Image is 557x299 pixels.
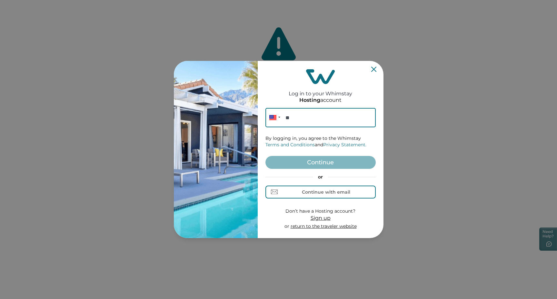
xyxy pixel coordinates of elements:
[299,97,320,103] p: Hosting
[174,61,258,238] img: auth-banner
[323,142,366,148] a: Privacy Statement.
[265,186,376,198] button: Continue with email
[265,174,376,180] p: or
[299,97,342,103] p: account
[302,189,350,195] div: Continue with email
[371,67,376,72] button: Close
[284,223,357,230] p: or
[265,135,376,148] p: By logging in, you agree to the Whimstay and
[265,142,315,148] a: Terms and Conditions
[306,69,335,84] img: login-logo
[265,156,376,169] button: Continue
[289,84,352,97] h2: Log in to your Whimstay
[311,215,331,221] span: Sign up
[291,223,357,229] a: return to the traveler website
[265,108,282,127] div: United States: + 1
[284,208,357,215] p: Don’t have a Hosting account?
